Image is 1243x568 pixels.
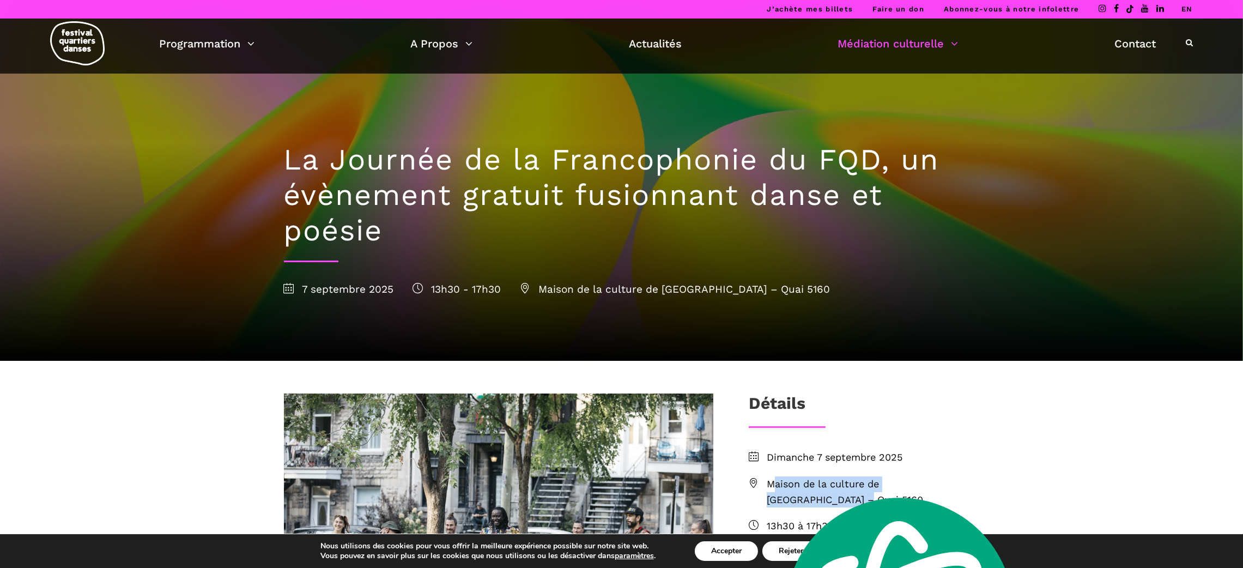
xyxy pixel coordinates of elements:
button: Rejeter [762,541,820,561]
a: J’achète mes billets [767,5,853,13]
button: Accepter [695,541,758,561]
a: Contact [1114,34,1156,53]
span: Dimanche 7 septembre 2025 [767,450,960,466]
a: EN [1181,5,1193,13]
span: Maison de la culture de [GEOGRAPHIC_DATA] – Quai 5160 [520,283,830,295]
a: Médiation culturelle [838,34,959,53]
img: logo-fqd-med [50,21,105,65]
a: Programmation [159,34,254,53]
a: Actualités [629,34,682,53]
span: 13h30 - 17h30 [413,283,501,295]
a: Faire un don [872,5,924,13]
span: 13h30 à 17h30 [767,518,960,534]
h3: Détails [749,394,805,421]
a: Abonnez-vous à notre infolettre [944,5,1079,13]
a: A Propos [411,34,473,53]
span: 7 septembre 2025 [284,283,394,295]
p: Vous pouvez en savoir plus sur les cookies que nous utilisons ou les désactiver dans . [320,551,656,561]
span: Maison de la culture de [GEOGRAPHIC_DATA] – Quai 5160 [767,476,960,508]
p: Nous utilisons des cookies pour vous offrir la meilleure expérience possible sur notre site web. [320,541,656,551]
h1: La Journée de la Francophonie du FQD, un évènement gratuit fusionnant danse et poésie [284,142,960,248]
button: paramètres [615,551,654,561]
